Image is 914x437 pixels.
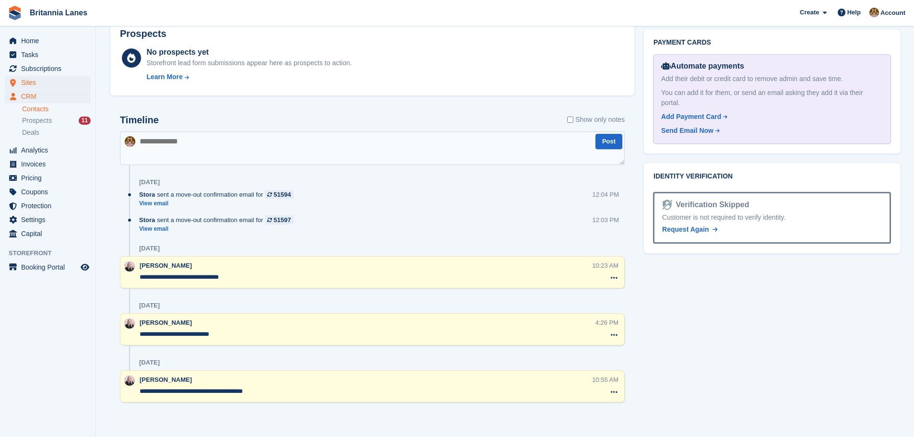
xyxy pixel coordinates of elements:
[273,190,291,199] div: 51594
[139,190,155,199] span: Stora
[139,215,155,224] span: Stora
[592,215,619,224] div: 12:03 PM
[5,227,91,240] a: menu
[139,190,298,199] div: sent a move-out confirmation email for
[21,62,79,75] span: Subscriptions
[21,171,79,185] span: Pricing
[661,88,883,108] div: You can add it for them, or send an email asking they add it via their portal.
[661,126,713,136] div: Send Email Now
[5,260,91,274] a: menu
[21,185,79,199] span: Coupons
[661,74,883,84] div: Add their debit or credit card to remove admin and save time.
[847,8,861,17] span: Help
[592,261,618,270] div: 10:23 AM
[21,199,79,213] span: Protection
[661,112,879,122] a: Add Payment Card
[124,375,135,386] img: Alexandra Lane
[595,134,622,150] button: Post
[662,200,672,210] img: Identity Verification Ready
[595,318,618,327] div: 4:26 PM
[8,6,22,20] img: stora-icon-8386f47178a22dfd0bd8f6a31ec36ba5ce8667c1dd55bd0f319d3a0aa187defe.svg
[22,128,39,137] span: Deals
[653,173,891,180] h2: Identity verification
[140,262,192,269] span: [PERSON_NAME]
[139,200,298,208] a: View email
[880,8,905,18] span: Account
[662,213,882,223] div: Customer is not required to verify identity.
[5,171,91,185] a: menu
[21,48,79,61] span: Tasks
[5,62,91,75] a: menu
[5,157,91,171] a: menu
[139,225,298,233] a: View email
[661,112,721,122] div: Add Payment Card
[5,48,91,61] a: menu
[140,376,192,383] span: [PERSON_NAME]
[146,47,352,58] div: No prospects yet
[5,90,91,103] a: menu
[672,199,749,211] div: Verification Skipped
[265,215,293,224] a: 51597
[124,318,135,329] img: Alexandra Lane
[869,8,879,17] img: Admin
[21,143,79,157] span: Analytics
[22,116,52,125] span: Prospects
[26,5,91,21] a: Britannia Lanes
[125,136,135,147] img: Admin
[21,260,79,274] span: Booking Portal
[5,143,91,157] a: menu
[661,60,883,72] div: Automate payments
[139,359,160,366] div: [DATE]
[5,185,91,199] a: menu
[146,72,182,82] div: Learn More
[79,261,91,273] a: Preview store
[592,375,618,384] div: 10:55 AM
[146,72,352,82] a: Learn More
[653,39,891,47] h2: Payment cards
[146,58,352,68] div: Storefront lead form submissions appear here as prospects to action.
[5,76,91,89] a: menu
[139,245,160,252] div: [DATE]
[139,178,160,186] div: [DATE]
[120,115,159,126] h2: Timeline
[567,115,625,125] label: Show only notes
[21,157,79,171] span: Invoices
[800,8,819,17] span: Create
[139,215,298,224] div: sent a move-out confirmation email for
[592,190,619,199] div: 12:04 PM
[140,319,192,326] span: [PERSON_NAME]
[22,128,91,138] a: Deals
[662,224,718,235] a: Request Again
[124,261,135,272] img: Alexandra Lane
[5,213,91,226] a: menu
[22,116,91,126] a: Prospects 11
[5,34,91,47] a: menu
[265,190,293,199] a: 51594
[79,117,91,125] div: 11
[22,105,91,114] a: Contacts
[139,302,160,309] div: [DATE]
[21,34,79,47] span: Home
[662,225,709,233] span: Request Again
[21,90,79,103] span: CRM
[21,227,79,240] span: Capital
[5,199,91,213] a: menu
[120,28,166,39] h2: Prospects
[567,115,573,125] input: Show only notes
[9,248,95,258] span: Storefront
[273,215,291,224] div: 51597
[21,76,79,89] span: Sites
[21,213,79,226] span: Settings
